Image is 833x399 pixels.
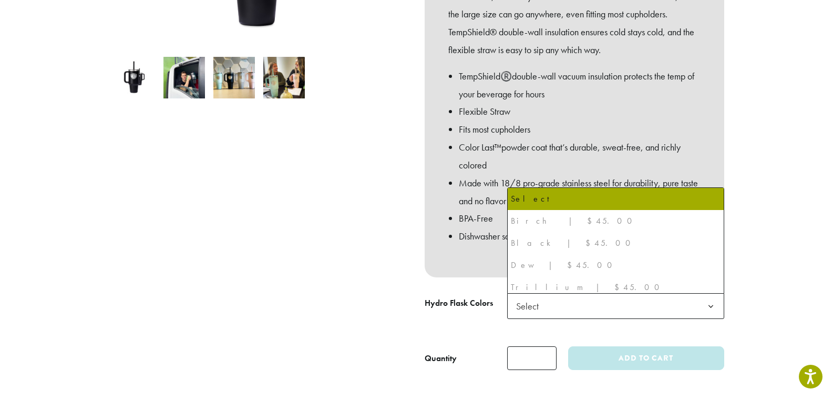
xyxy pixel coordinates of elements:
[511,257,721,273] div: Dew | $45.00
[459,138,701,174] li: Color Last powder coat that’s durable, sweat-free, and richly colored
[508,188,724,210] li: Select
[163,57,205,98] img: All Around Travel Tumbler - Image 2
[425,352,457,365] div: Quantity
[114,57,155,98] img: All Around Travel Tumbler
[425,296,507,311] label: Hydro Flask Colors
[459,210,701,227] li: BPA-Free
[263,57,305,98] img: All Around Travel Tumbler - Image 4
[511,280,721,295] div: Trillium | $45.00
[213,57,255,98] img: All Around Travel Tumbler - Image 3
[459,121,701,138] li: Fits most cupholders
[459,227,701,245] li: Dishwasher safe
[459,174,701,210] li: Made with 18/8 pro-grade stainless steel for durability, pure taste and no flavor transfer
[459,103,701,121] li: Flexible Straw
[500,70,512,82] span: ®️
[511,213,721,229] div: Birch | $45.00
[511,235,721,251] div: Black | $45.00
[568,346,724,370] button: Add to cart
[459,67,701,103] li: TempShield double-wall vacuum insulation protects the temp of your beverage for hours
[512,296,549,316] span: Select
[495,141,501,153] span: ™
[507,293,724,319] span: Select
[507,346,557,370] input: Product quantity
